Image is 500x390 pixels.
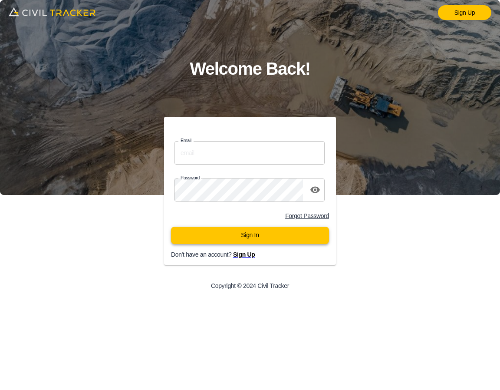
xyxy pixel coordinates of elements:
[190,55,310,83] h1: Welcome Back!
[171,227,329,244] button: Sign In
[171,251,343,258] p: Don't have an account?
[285,212,329,219] a: Forgot Password
[438,5,491,20] a: Sign Up
[233,251,255,258] a: Sign Up
[306,181,324,198] button: toggle password visibility
[174,141,325,164] input: email
[9,4,95,19] img: logo
[211,282,289,289] p: Copyright © 2024 Civil Tracker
